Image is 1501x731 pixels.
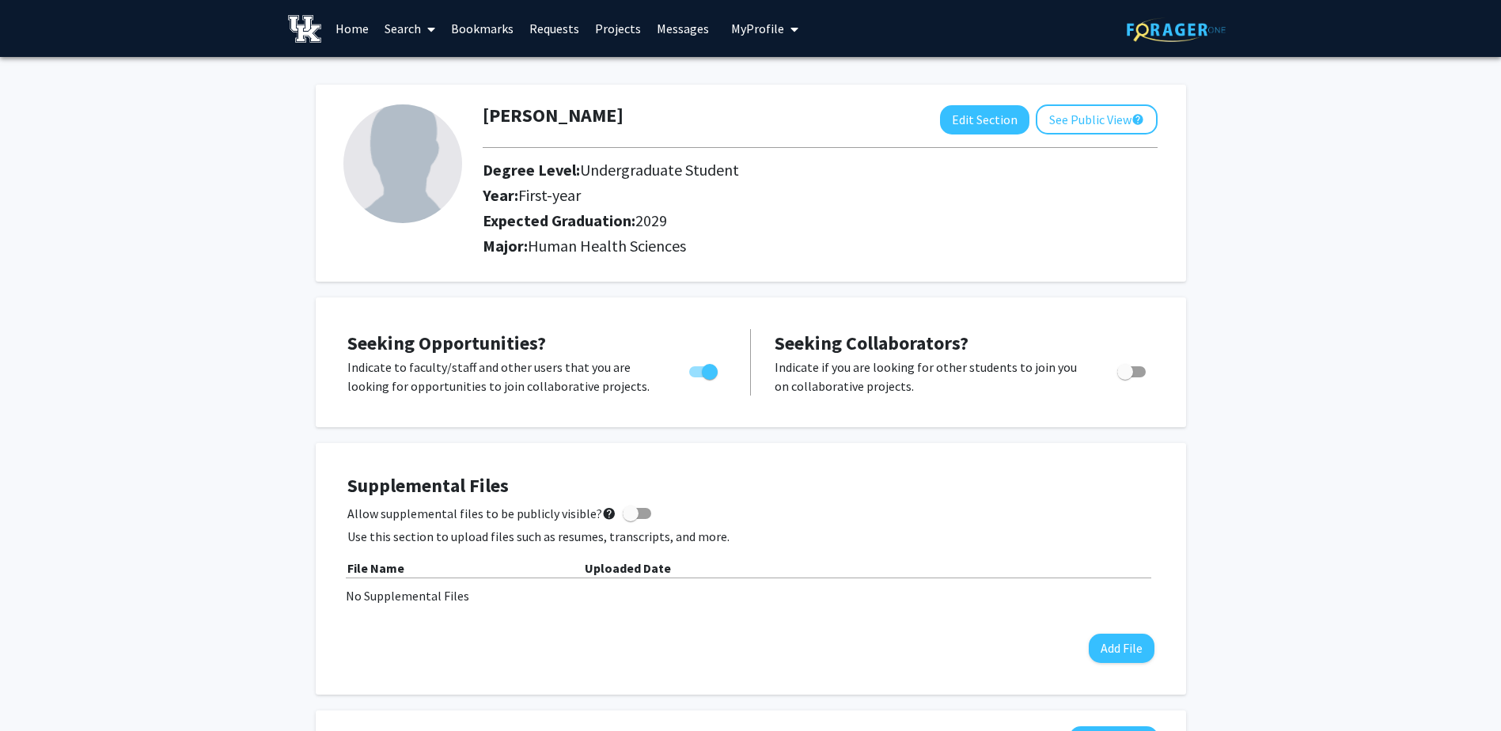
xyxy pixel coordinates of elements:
span: Human Health Sciences [528,236,686,256]
div: No Supplemental Files [346,586,1156,605]
mat-icon: help [1131,110,1144,129]
a: Requests [521,1,587,56]
iframe: Chat [12,660,67,719]
button: Add File [1089,634,1154,663]
button: See Public View [1036,104,1158,134]
p: Use this section to upload files such as resumes, transcripts, and more. [347,527,1154,546]
a: Home [328,1,377,56]
a: Search [377,1,443,56]
h4: Supplemental Files [347,475,1154,498]
p: Indicate if you are looking for other students to join you on collaborative projects. [775,358,1087,396]
mat-icon: help [602,504,616,523]
a: Messages [649,1,717,56]
p: Indicate to faculty/staff and other users that you are looking for opportunities to join collabor... [347,358,659,396]
a: Bookmarks [443,1,521,56]
h1: [PERSON_NAME] [483,104,624,127]
span: Undergraduate Student [580,160,739,180]
h2: Major: [483,237,1158,256]
img: Profile Picture [343,104,462,223]
span: My Profile [731,21,784,36]
b: Uploaded Date [585,560,671,576]
img: University of Kentucky Logo [288,15,322,43]
button: Edit Section [940,105,1029,134]
span: Allow supplemental files to be publicly visible? [347,504,616,523]
div: Toggle [683,358,726,381]
div: Toggle [1111,358,1154,381]
span: Seeking Collaborators? [775,331,968,355]
a: Projects [587,1,649,56]
img: ForagerOne Logo [1127,17,1226,42]
h2: Degree Level: [483,161,1069,180]
span: 2029 [635,210,667,230]
span: Seeking Opportunities? [347,331,546,355]
span: First-year [518,185,581,205]
h2: Year: [483,186,1069,205]
b: File Name [347,560,404,576]
h2: Expected Graduation: [483,211,1069,230]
